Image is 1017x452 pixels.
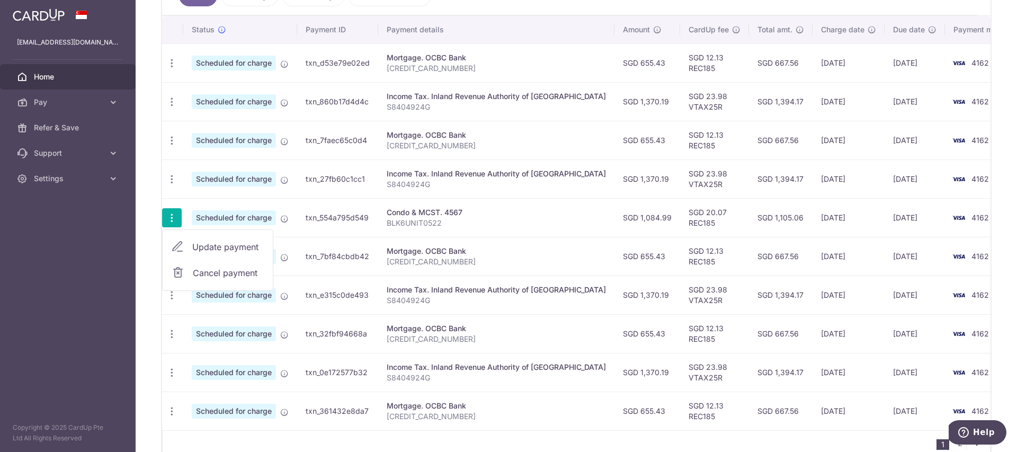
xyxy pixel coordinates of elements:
td: [DATE] [813,392,885,430]
div: Income Tax. Inland Revenue Authority of [GEOGRAPHIC_DATA] [387,285,606,295]
td: [DATE] [885,353,945,392]
span: 4162 [971,368,989,377]
td: [DATE] [885,276,945,314]
iframe: Opens a widget where you can find more information [949,420,1006,447]
td: SGD 1,394.17 [749,276,813,314]
p: S8404924G [387,102,606,112]
span: 4162 [971,406,989,415]
td: txn_7faec65c0d4 [297,121,378,159]
td: SGD 1,394.17 [749,353,813,392]
p: S8404924G [387,373,606,383]
td: [DATE] [813,198,885,237]
span: Total amt. [757,24,792,35]
td: SGD 655.43 [614,237,680,276]
div: Income Tax. Inland Revenue Authority of [GEOGRAPHIC_DATA] [387,362,606,373]
img: Bank Card [948,289,969,302]
p: [CREDIT_CARD_NUMBER] [387,256,606,267]
span: Refer & Save [34,122,104,133]
td: SGD 1,370.19 [614,82,680,121]
div: Income Tax. Inland Revenue Authority of [GEOGRAPHIC_DATA] [387,169,606,179]
span: 4162 [971,252,989,261]
td: SGD 1,394.17 [749,159,813,198]
span: 4162 [971,213,989,222]
img: CardUp [13,8,65,21]
td: SGD 12.13 REC185 [680,314,749,353]
span: Scheduled for charge [192,133,276,148]
span: Home [34,72,104,82]
span: Scheduled for charge [192,326,276,341]
td: SGD 667.56 [749,392,813,430]
td: [DATE] [885,314,945,353]
img: Bank Card [948,211,969,224]
th: Payment ID [297,16,378,43]
img: Bank Card [948,57,969,69]
p: S8404924G [387,295,606,306]
span: Settings [34,173,104,184]
td: [DATE] [885,392,945,430]
span: Charge date [821,24,864,35]
td: SGD 1,370.19 [614,276,680,314]
span: Scheduled for charge [192,94,276,109]
td: txn_e315c0de493 [297,276,378,314]
td: [DATE] [813,353,885,392]
span: Amount [623,24,650,35]
img: Bank Card [948,134,969,147]
span: 4162 [971,136,989,145]
td: [DATE] [813,276,885,314]
td: [DATE] [813,43,885,82]
span: 4162 [971,329,989,338]
div: Mortgage. OCBC Bank [387,401,606,411]
p: [CREDIT_CARD_NUMBER] [387,140,606,151]
td: txn_7bf84cbdb42 [297,237,378,276]
td: SGD 1,105.06 [749,198,813,237]
td: txn_27fb60c1cc1 [297,159,378,198]
td: [DATE] [885,82,945,121]
div: Mortgage. OCBC Bank [387,52,606,63]
td: txn_32fbf94668a [297,314,378,353]
p: BLK6UNIT0522 [387,218,606,228]
td: txn_d53e79e02ed [297,43,378,82]
div: Mortgage. OCBC Bank [387,323,606,334]
td: [DATE] [813,82,885,121]
span: Scheduled for charge [192,210,276,225]
span: Status [192,24,215,35]
img: Bank Card [948,250,969,263]
span: Due date [893,24,925,35]
td: [DATE] [813,314,885,353]
td: SGD 23.98 VTAX25R [680,353,749,392]
span: 4162 [971,290,989,299]
td: [DATE] [885,237,945,276]
td: SGD 667.56 [749,237,813,276]
span: Scheduled for charge [192,172,276,187]
p: [EMAIL_ADDRESS][DOMAIN_NAME] [17,37,119,48]
p: S8404924G [387,179,606,190]
td: SGD 1,370.19 [614,159,680,198]
td: SGD 655.43 [614,121,680,159]
td: SGD 667.56 [749,314,813,353]
img: Bank Card [948,95,969,108]
td: SGD 20.07 REC185 [680,198,749,237]
th: Payment details [378,16,614,43]
span: Support [34,148,104,158]
td: SGD 655.43 [614,392,680,430]
td: SGD 23.98 VTAX25R [680,276,749,314]
td: SGD 655.43 [614,314,680,353]
img: Bank Card [948,405,969,418]
td: SGD 1,370.19 [614,353,680,392]
span: CardUp fee [689,24,729,35]
td: [DATE] [885,43,945,82]
td: SGD 12.13 REC185 [680,43,749,82]
td: SGD 23.98 VTAX25R [680,82,749,121]
td: SGD 1,084.99 [614,198,680,237]
td: [DATE] [885,198,945,237]
p: [CREDIT_CARD_NUMBER] [387,334,606,344]
p: [CREDIT_CARD_NUMBER] [387,411,606,422]
td: txn_361432e8da7 [297,392,378,430]
span: 4162 [971,58,989,67]
span: Scheduled for charge [192,365,276,380]
span: 4162 [971,97,989,106]
img: Bank Card [948,173,969,185]
span: Scheduled for charge [192,56,276,70]
td: SGD 655.43 [614,43,680,82]
td: txn_554a795d549 [297,198,378,237]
